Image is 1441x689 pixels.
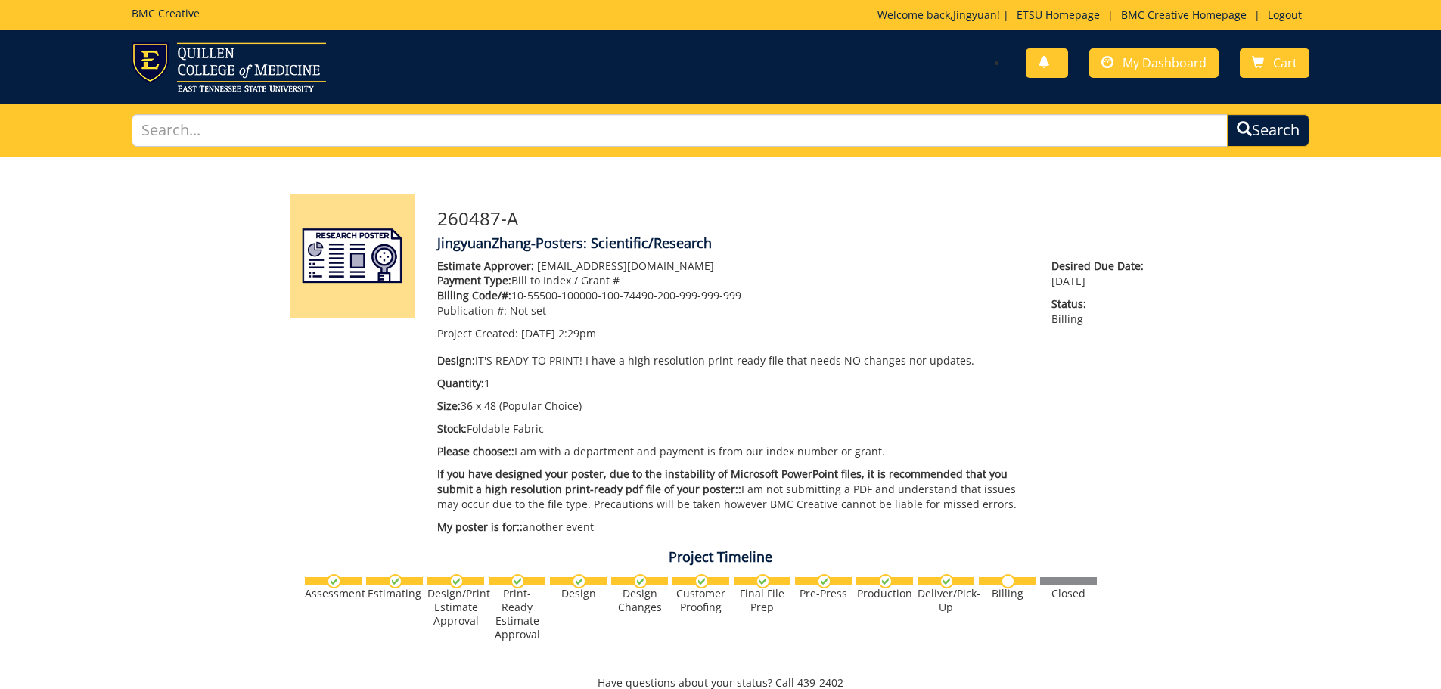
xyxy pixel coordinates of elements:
[327,574,341,588] img: checkmark
[511,574,525,588] img: checkmark
[756,574,770,588] img: checkmark
[437,421,1030,436] p: Foldable Fabric
[611,587,668,614] div: Design Changes
[1240,48,1309,78] a: Cart
[1113,8,1254,22] a: BMC Creative Homepage
[795,587,852,601] div: Pre-Press
[856,587,913,601] div: Production
[437,467,1030,512] p: I am not submitting a PDF and understand that issues may occur due to the file type. Precautions ...
[1260,8,1309,22] a: Logout
[449,574,464,588] img: checkmark
[132,8,200,19] h5: BMC Creative
[437,399,461,413] span: Size:
[1273,54,1297,71] span: Cart
[1051,259,1151,274] span: Desired Due Date:
[388,574,402,588] img: checkmark
[437,421,467,436] span: Stock:
[550,587,607,601] div: Design
[1089,48,1219,78] a: My Dashboard
[437,520,1030,535] p: another event
[437,376,484,390] span: Quantity:
[878,574,893,588] img: checkmark
[953,8,997,22] a: Jingyuan
[437,376,1030,391] p: 1
[734,587,790,614] div: Final File Prep
[1227,114,1309,147] button: Search
[1051,296,1151,327] p: Billing
[1001,574,1015,588] img: no
[437,288,1030,303] p: 10-55500-100000-100-74490-200-999-999-999
[817,574,831,588] img: checkmark
[437,326,518,340] span: Project Created:
[1009,8,1107,22] a: ETSU Homepage
[1051,259,1151,289] p: [DATE]
[437,444,1030,459] p: I am with a department and payment is from our index number or grant.
[427,587,484,628] div: Design/Print Estimate Approval
[1051,296,1151,312] span: Status:
[437,273,1030,288] p: Bill to Index / Grant #
[437,236,1152,251] h4: JingyuanZhang-Posters: Scientific/Research
[877,8,1309,23] p: Welcome back, ! | | |
[437,353,475,368] span: Design:
[437,273,511,287] span: Payment Type:
[278,550,1163,565] h4: Project Timeline
[1040,587,1097,601] div: Closed
[437,467,1008,496] span: If you have designed your poster, due to the instability of Microsoft PowerPoint files, it is rec...
[694,574,709,588] img: checkmark
[521,326,596,340] span: [DATE] 2:29pm
[132,42,326,92] img: ETSU logo
[437,259,1030,274] p: [EMAIL_ADDRESS][DOMAIN_NAME]
[132,114,1228,147] input: Search...
[510,303,546,318] span: Not set
[633,574,648,588] img: checkmark
[305,587,362,601] div: Assessment
[437,288,511,303] span: Billing Code/#:
[1123,54,1207,71] span: My Dashboard
[366,587,423,601] div: Estimating
[672,587,729,614] div: Customer Proofing
[939,574,954,588] img: checkmark
[437,444,514,458] span: Please choose::
[489,587,545,641] div: Print-Ready Estimate Approval
[437,303,507,318] span: Publication #:
[437,520,523,534] span: My poster is for::
[918,587,974,614] div: Deliver/Pick-Up
[979,587,1036,601] div: Billing
[437,353,1030,368] p: IT'S READY TO PRINT! I have a high resolution print-ready file that needs NO changes nor updates.
[437,399,1030,414] p: 36 x 48 (Popular Choice)
[290,194,415,318] img: Product featured image
[437,259,534,273] span: Estimate Approver:
[572,574,586,588] img: checkmark
[437,209,1152,228] h3: 260487-A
